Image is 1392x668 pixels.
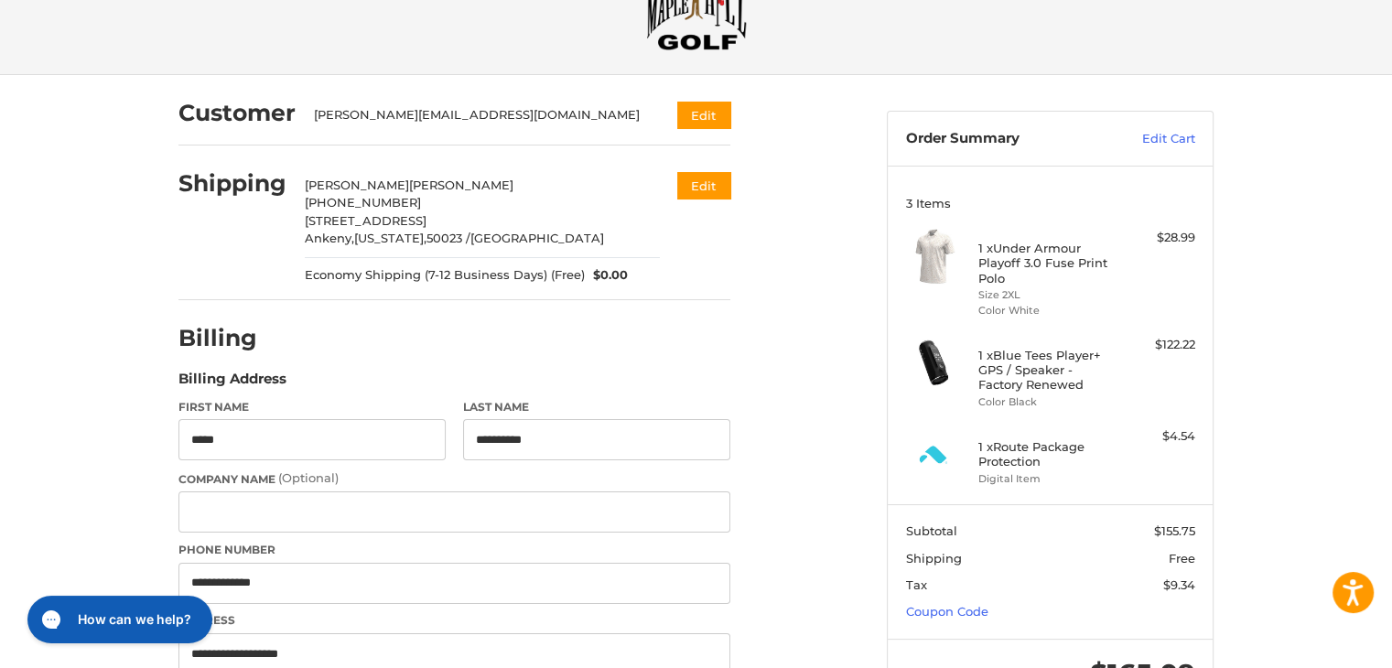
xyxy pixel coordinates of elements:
span: Tax [906,577,927,592]
span: 50023 / [426,231,470,245]
h3: 3 Items [906,196,1195,210]
a: Coupon Code [906,604,988,619]
span: [STREET_ADDRESS] [305,213,426,228]
span: [PERSON_NAME] [409,178,513,192]
h4: 1 x Under Armour Playoff 3.0 Fuse Print Polo [978,241,1118,286]
h2: Shipping [178,169,286,198]
span: [PHONE_NUMBER] [305,195,421,210]
li: Color White [978,303,1118,318]
li: Size 2XL [978,287,1118,303]
span: [PERSON_NAME] [305,178,409,192]
li: Digital Item [978,471,1118,487]
h4: 1 x Route Package Protection [978,439,1118,469]
label: Address [178,612,730,629]
legend: Billing Address [178,369,286,398]
span: $9.34 [1163,577,1195,592]
span: Subtotal [906,523,957,538]
div: $4.54 [1123,427,1195,446]
h2: Billing [178,324,286,352]
iframe: Gorgias live chat messenger [18,589,217,650]
span: $155.75 [1154,523,1195,538]
h3: Order Summary [906,130,1103,148]
small: (Optional) [278,470,339,485]
label: Phone Number [178,542,730,558]
span: Ankeny, [305,231,354,245]
label: Last Name [463,399,730,415]
li: Color Black [978,394,1118,410]
label: Company Name [178,469,730,488]
span: [US_STATE], [354,231,426,245]
h4: 1 x Blue Tees Player+ GPS / Speaker - Factory Renewed [978,348,1118,393]
label: First Name [178,399,446,415]
span: [GEOGRAPHIC_DATA] [470,231,604,245]
div: $122.22 [1123,336,1195,354]
div: [PERSON_NAME][EMAIL_ADDRESS][DOMAIN_NAME] [314,106,642,124]
button: Edit [677,102,730,128]
span: $0.00 [585,266,629,285]
span: Economy Shipping (7-12 Business Days) (Free) [305,266,585,285]
div: $28.99 [1123,229,1195,247]
span: Shipping [906,551,962,566]
span: Free [1169,551,1195,566]
a: Edit Cart [1103,130,1195,148]
button: Edit [677,172,730,199]
h2: Customer [178,99,296,127]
